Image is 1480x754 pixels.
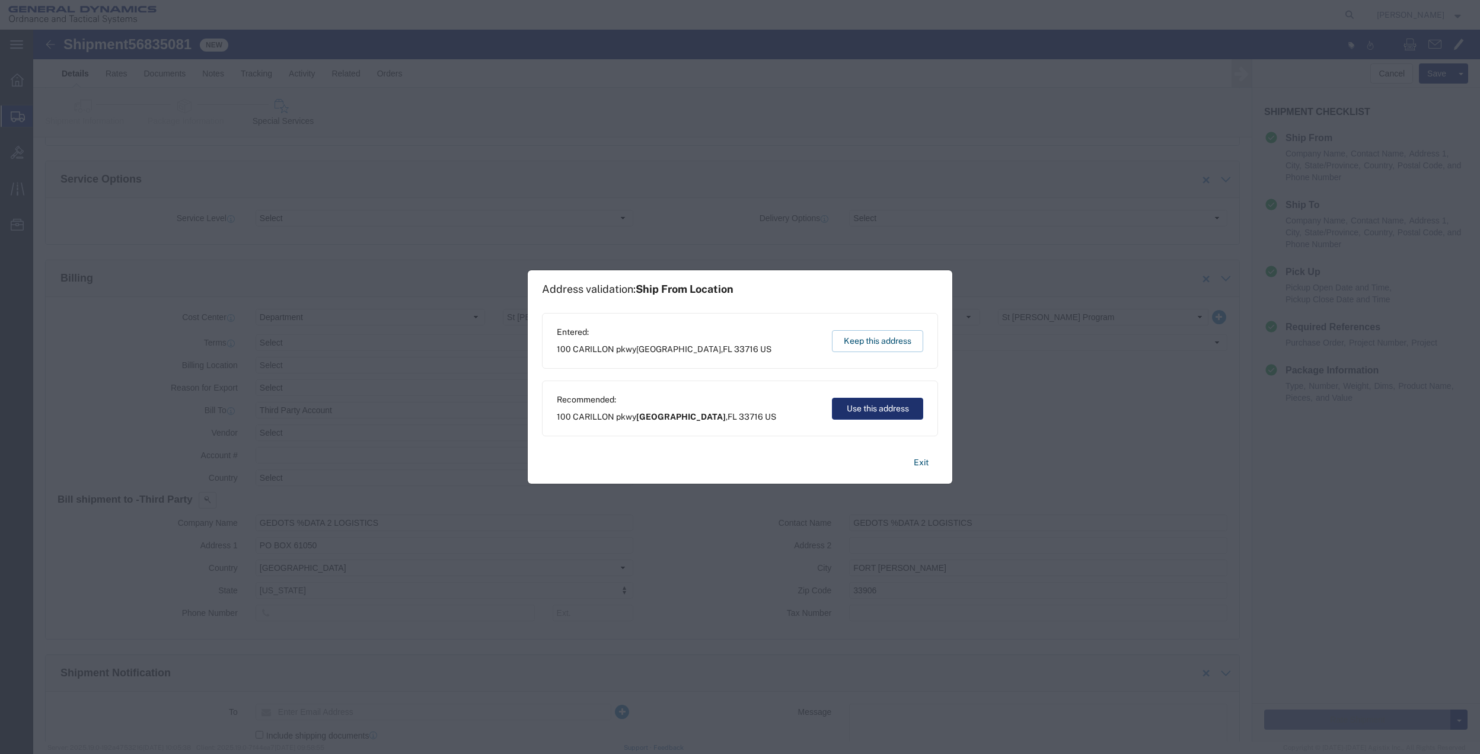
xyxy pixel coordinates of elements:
[739,412,763,421] span: 33716
[542,283,733,296] h1: Address validation:
[557,411,776,423] span: 100 CARILLON pkwy ,
[557,343,771,356] span: 100 CARILLON pkwy ,
[765,412,776,421] span: US
[832,398,923,420] button: Use this address
[557,394,776,406] span: Recommended:
[904,452,938,473] button: Exit
[760,344,771,354] span: US
[723,344,732,354] span: FL
[728,412,737,421] span: FL
[636,412,726,421] span: [GEOGRAPHIC_DATA]
[557,326,771,338] span: Entered:
[636,283,733,295] span: Ship From Location
[832,330,923,352] button: Keep this address
[636,344,721,354] span: [GEOGRAPHIC_DATA]
[734,344,758,354] span: 33716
